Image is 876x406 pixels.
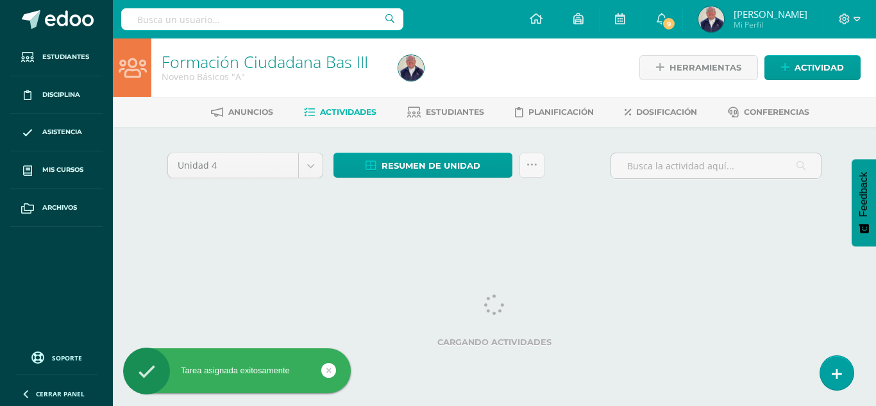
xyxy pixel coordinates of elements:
[734,19,807,30] span: Mi Perfil
[625,102,697,123] a: Dosificación
[10,76,103,114] a: Disciplina
[36,389,85,398] span: Cerrar panel
[15,348,97,366] a: Soporte
[10,38,103,76] a: Estudiantes
[320,107,376,117] span: Actividades
[228,107,273,117] span: Anuncios
[858,172,870,217] span: Feedback
[42,90,80,100] span: Disciplina
[162,53,383,71] h1: Formación Ciudadana Bas III
[304,102,376,123] a: Actividades
[42,165,83,175] span: Mis cursos
[728,102,809,123] a: Conferencias
[162,51,368,72] a: Formación Ciudadana Bas III
[121,8,403,30] input: Busca un usuario...
[662,17,676,31] span: 9
[382,154,480,178] span: Resumen de unidad
[211,102,273,123] a: Anuncios
[852,159,876,246] button: Feedback - Mostrar encuesta
[528,107,594,117] span: Planificación
[10,151,103,189] a: Mis cursos
[398,55,424,81] img: 4400bde977c2ef3c8e0f06f5677fdb30.png
[10,114,103,152] a: Asistencia
[670,56,741,80] span: Herramientas
[333,153,512,178] a: Resumen de unidad
[42,203,77,213] span: Archivos
[426,107,484,117] span: Estudiantes
[123,365,351,376] div: Tarea asignada exitosamente
[744,107,809,117] span: Conferencias
[639,55,758,80] a: Herramientas
[167,337,821,347] label: Cargando actividades
[10,189,103,227] a: Archivos
[162,71,383,83] div: Noveno Básicos 'A'
[636,107,697,117] span: Dosificación
[168,153,323,178] a: Unidad 4
[734,8,807,21] span: [PERSON_NAME]
[515,102,594,123] a: Planificación
[42,127,82,137] span: Asistencia
[52,353,82,362] span: Soporte
[178,153,289,178] span: Unidad 4
[764,55,861,80] a: Actividad
[795,56,844,80] span: Actividad
[407,102,484,123] a: Estudiantes
[698,6,724,32] img: 4400bde977c2ef3c8e0f06f5677fdb30.png
[42,52,89,62] span: Estudiantes
[611,153,821,178] input: Busca la actividad aquí...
